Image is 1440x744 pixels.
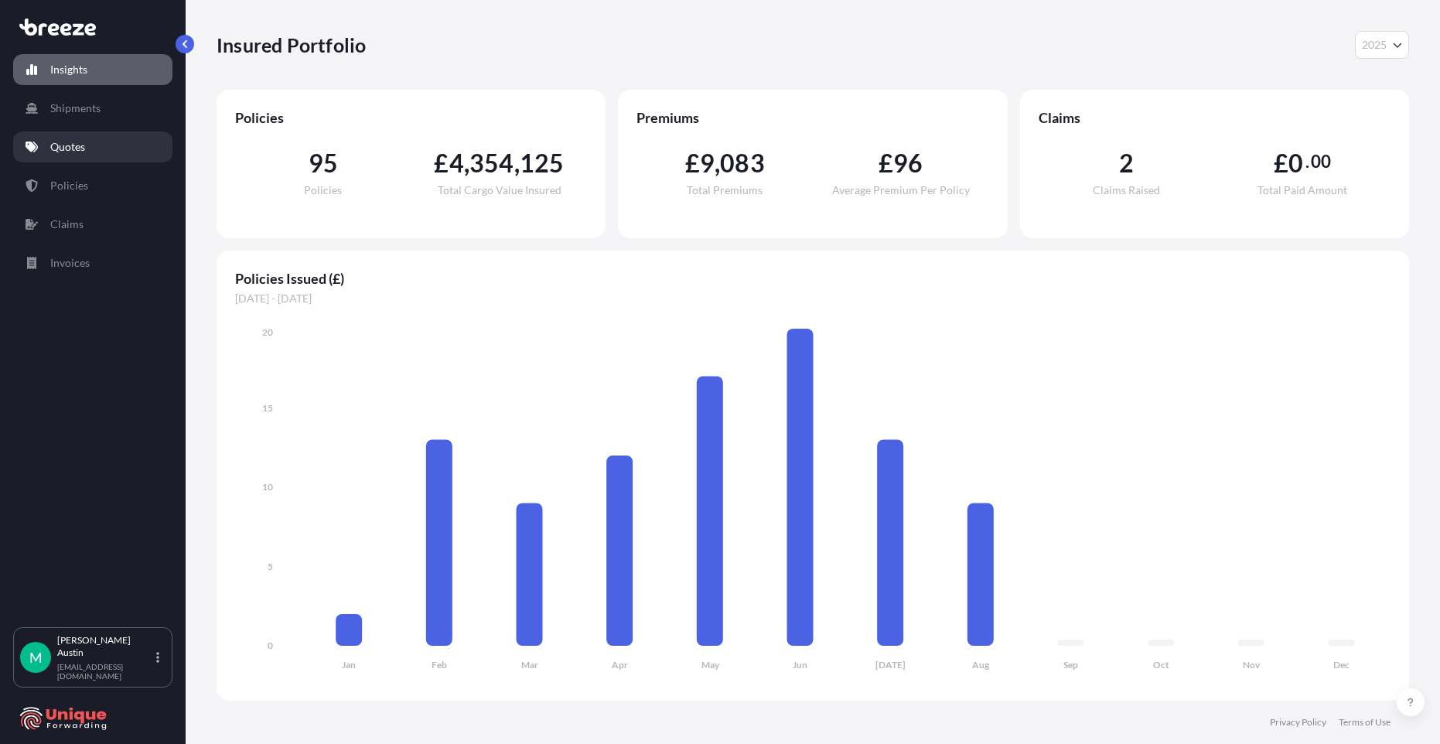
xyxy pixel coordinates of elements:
[1355,31,1409,59] button: Year Selector
[50,255,90,271] p: Invoices
[1039,108,1391,127] span: Claims
[235,108,587,127] span: Policies
[720,151,765,176] span: 083
[1243,659,1261,671] tspan: Nov
[57,662,153,681] p: [EMAIL_ADDRESS][DOMAIN_NAME]
[1311,155,1331,168] span: 00
[1333,659,1350,671] tspan: Dec
[262,402,273,414] tspan: 15
[13,93,172,124] a: Shipments
[701,659,720,671] tspan: May
[715,151,720,176] span: ,
[1257,185,1347,196] span: Total Paid Amount
[29,650,43,665] span: M
[521,659,538,671] tspan: Mar
[268,640,273,651] tspan: 0
[342,659,356,671] tspan: Jan
[50,62,87,77] p: Insights
[875,659,906,671] tspan: [DATE]
[972,659,990,671] tspan: Aug
[1362,37,1387,53] span: 2025
[19,706,108,731] img: organization-logo
[50,101,101,116] p: Shipments
[13,54,172,85] a: Insights
[13,131,172,162] a: Quotes
[514,151,520,176] span: ,
[1119,151,1134,176] span: 2
[687,185,763,196] span: Total Premiums
[893,151,923,176] span: 96
[268,561,273,572] tspan: 5
[1274,151,1288,176] span: £
[235,269,1391,288] span: Policies Issued (£)
[13,247,172,278] a: Invoices
[520,151,565,176] span: 125
[304,185,342,196] span: Policies
[432,659,447,671] tspan: Feb
[13,209,172,240] a: Claims
[262,481,273,493] tspan: 10
[434,151,449,176] span: £
[612,659,628,671] tspan: Apr
[636,108,988,127] span: Premiums
[1305,155,1309,168] span: .
[1339,716,1391,729] a: Terms of Use
[50,178,88,193] p: Policies
[50,139,85,155] p: Quotes
[464,151,469,176] span: ,
[449,151,464,176] span: 4
[1270,716,1326,729] a: Privacy Policy
[13,170,172,201] a: Policies
[1063,659,1078,671] tspan: Sep
[1093,185,1160,196] span: Claims Raised
[235,291,1391,306] span: [DATE] - [DATE]
[50,217,84,232] p: Claims
[879,151,893,176] span: £
[1153,659,1169,671] tspan: Oct
[262,326,273,338] tspan: 20
[57,634,153,659] p: [PERSON_NAME] Austin
[793,659,807,671] tspan: Jun
[1288,151,1303,176] span: 0
[217,32,366,57] p: Insured Portfolio
[309,151,338,176] span: 95
[700,151,715,176] span: 9
[832,185,970,196] span: Average Premium Per Policy
[438,185,561,196] span: Total Cargo Value Insured
[685,151,700,176] span: £
[469,151,514,176] span: 354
